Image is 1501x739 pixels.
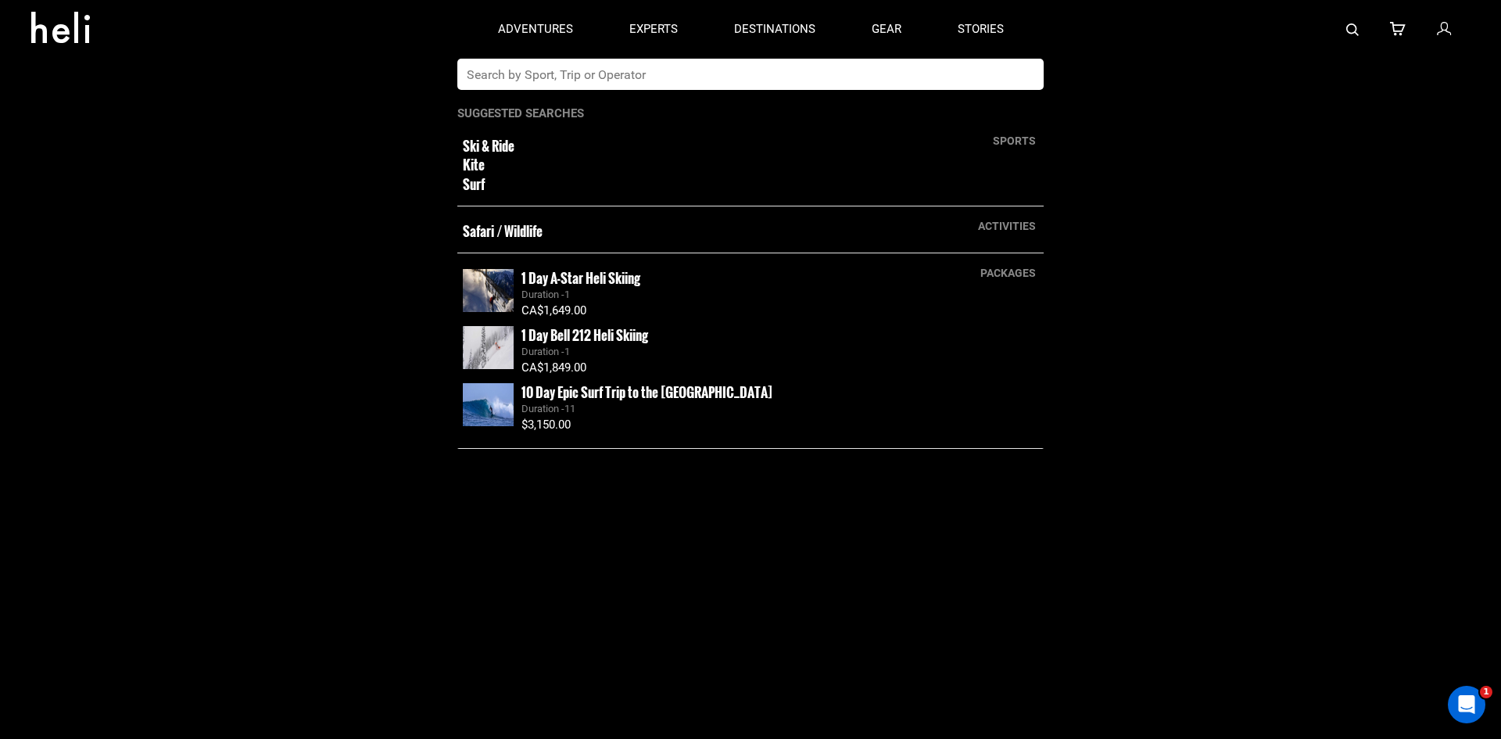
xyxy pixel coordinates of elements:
p: experts [629,21,678,38]
img: images [463,269,514,312]
span: 11 [564,403,575,414]
small: Ski & Ride [463,137,923,156]
span: CA$1,849.00 [521,361,586,375]
span: CA$1,649.00 [521,303,586,317]
span: 1 [564,346,570,357]
small: Safari / Wildlife [463,222,923,241]
p: adventures [498,21,573,38]
p: Suggested Searches [457,106,1044,122]
span: 1 [564,289,570,300]
p: destinations [734,21,815,38]
span: 1 [1480,686,1492,698]
img: search-bar-icon.svg [1346,23,1359,36]
img: images [463,326,514,369]
div: packages [973,265,1044,281]
input: Search by Sport, Trip or Operator [457,59,1012,90]
small: Surf [463,175,923,194]
small: 1 Day Bell 212 Heli Skiing [521,325,648,345]
iframe: Intercom live chat [1448,686,1485,723]
img: images [463,383,514,426]
small: Kite [463,156,923,174]
small: 1 Day A-Star Heli Skiing [521,268,640,288]
div: sports [985,133,1044,149]
span: $3,150.00 [521,418,571,432]
div: Duration - [521,345,1038,360]
div: Duration - [521,402,1038,417]
div: activities [970,218,1044,234]
small: 10 Day Epic Surf Trip to the [GEOGRAPHIC_DATA] [521,382,772,402]
div: Duration - [521,288,1038,303]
